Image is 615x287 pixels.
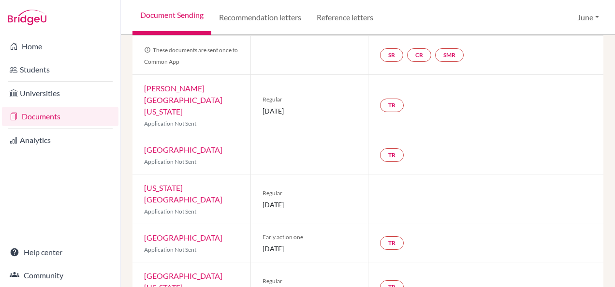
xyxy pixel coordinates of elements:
a: [PERSON_NAME][GEOGRAPHIC_DATA][US_STATE] [144,84,222,116]
a: Help center [2,243,118,262]
a: Analytics [2,130,118,150]
a: CR [407,48,431,62]
span: Application Not Sent [144,120,196,127]
a: Documents [2,107,118,126]
a: TR [380,99,404,112]
a: TR [380,148,404,162]
a: SR [380,48,403,62]
span: [DATE] [263,244,357,254]
a: Universities [2,84,118,103]
button: June [573,8,603,27]
span: Application Not Sent [144,208,196,215]
span: [DATE] [263,106,357,116]
span: Application Not Sent [144,246,196,253]
span: These documents are sent once to Common App [144,46,238,65]
a: Community [2,266,118,285]
span: Regular [263,95,357,104]
a: Home [2,37,118,56]
span: Application Not Sent [144,158,196,165]
img: Bridge-U [8,10,46,25]
a: [GEOGRAPHIC_DATA] [144,145,222,154]
a: Students [2,60,118,79]
span: [DATE] [263,200,357,210]
span: Regular [263,189,357,198]
span: Early action one [263,233,357,242]
a: TR [380,236,404,250]
span: Regular [263,277,357,286]
a: [GEOGRAPHIC_DATA] [144,233,222,242]
a: SMR [435,48,464,62]
a: [US_STATE][GEOGRAPHIC_DATA] [144,183,222,204]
